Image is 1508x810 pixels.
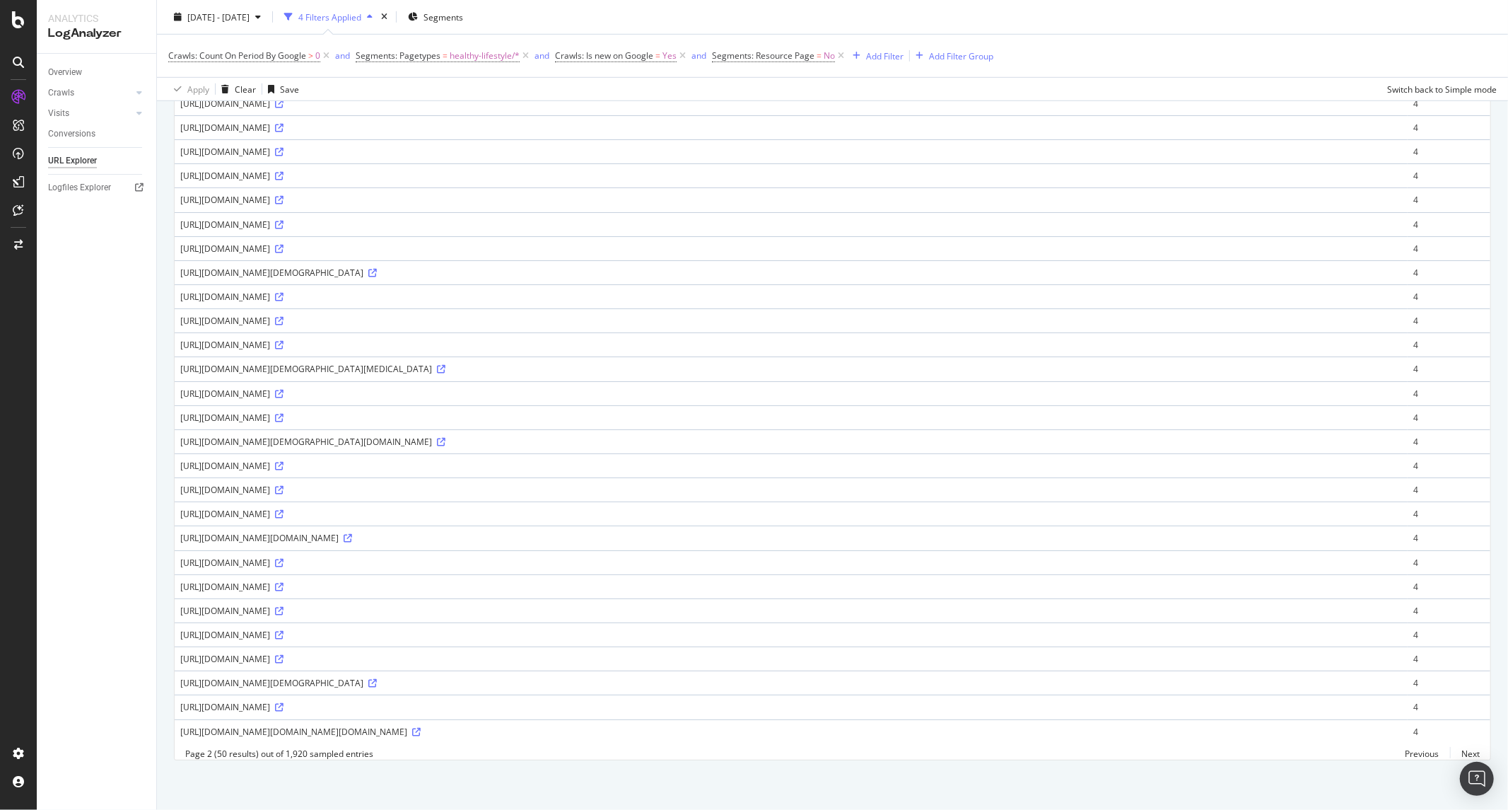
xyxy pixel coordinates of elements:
span: = [655,50,660,62]
td: 4 [1408,405,1490,429]
div: [URL][DOMAIN_NAME] [180,98,1402,110]
div: Add Filter Group [929,50,993,62]
a: Crawls [48,86,132,100]
div: [URL][DOMAIN_NAME] [180,653,1402,665]
td: 4 [1408,163,1490,187]
div: Apply [187,83,209,95]
button: Apply [168,78,209,100]
td: 4 [1408,647,1490,671]
td: 4 [1408,695,1490,719]
div: [URL][DOMAIN_NAME] [180,219,1402,231]
button: [DATE] - [DATE] [168,6,267,28]
td: 4 [1408,91,1490,115]
span: Segments [423,11,463,23]
button: and [534,49,549,62]
td: 4 [1408,381,1490,405]
td: 4 [1408,115,1490,139]
td: 4 [1408,187,1490,212]
div: Analytics [48,11,145,25]
div: Save [280,83,299,95]
div: [URL][DOMAIN_NAME] [180,412,1402,424]
button: Switch back to Simple mode [1381,78,1497,100]
span: [DATE] - [DATE] [187,11,250,23]
span: Segments: Pagetypes [356,50,440,62]
span: healthy-lifestyle/* [450,46,520,66]
a: Logfiles Explorer [48,180,146,195]
div: Add Filter [866,50,904,62]
div: [URL][DOMAIN_NAME] [180,605,1402,617]
span: Yes [662,46,677,66]
td: 4 [1408,453,1490,478]
td: 4 [1408,502,1490,526]
button: Segments [402,6,469,28]
a: Next [1450,744,1480,764]
td: 4 [1408,526,1490,550]
a: URL Explorer [48,154,146,168]
div: [URL][DOMAIN_NAME][DOMAIN_NAME][DOMAIN_NAME] [180,726,1402,738]
button: Clear [216,78,256,100]
td: 4 [1408,574,1490,598]
div: Conversions [48,127,95,141]
td: 4 [1408,212,1490,236]
div: [URL][DOMAIN_NAME] [180,484,1402,496]
a: Overview [48,65,146,80]
div: Overview [48,65,82,80]
div: Crawls [48,86,74,100]
div: [URL][DOMAIN_NAME] [180,315,1402,327]
span: Crawls: Is new on Google [555,50,653,62]
div: [URL][DOMAIN_NAME] [180,170,1402,182]
td: 4 [1408,623,1490,647]
div: Clear [235,83,256,95]
td: 4 [1408,308,1490,332]
td: 4 [1408,671,1490,695]
div: [URL][DOMAIN_NAME] [180,581,1402,593]
div: [URL][DOMAIN_NAME][DEMOGRAPHIC_DATA][MEDICAL_DATA] [180,363,1402,375]
span: Crawls: Count On Period By Google [168,50,306,62]
td: 4 [1408,429,1490,453]
div: [URL][DOMAIN_NAME] [180,339,1402,351]
td: 4 [1408,719,1490,744]
div: [URL][DOMAIN_NAME][DEMOGRAPHIC_DATA][DOMAIN_NAME] [180,436,1402,448]
div: Visits [48,106,69,121]
div: times [378,10,390,24]
td: 4 [1408,236,1490,260]
td: 4 [1408,332,1490,357]
td: 4 [1408,260,1490,284]
td: 4 [1408,478,1490,502]
div: [URL][DOMAIN_NAME] [180,388,1402,400]
button: and [335,49,350,62]
td: 4 [1408,357,1490,381]
div: [URL][DOMAIN_NAME] [180,557,1402,569]
div: [URL][DOMAIN_NAME][DOMAIN_NAME] [180,532,1402,544]
div: [URL][DOMAIN_NAME][DEMOGRAPHIC_DATA] [180,267,1402,279]
td: 4 [1408,284,1490,308]
div: [URL][DOMAIN_NAME] [180,146,1402,158]
div: [URL][DOMAIN_NAME] [180,243,1402,255]
div: Logfiles Explorer [48,180,111,195]
div: Open Intercom Messenger [1460,762,1494,796]
div: 4 Filters Applied [298,11,361,23]
span: Segments: Resource Page [712,50,814,62]
div: [URL][DOMAIN_NAME][DEMOGRAPHIC_DATA] [180,677,1402,689]
div: URL Explorer [48,154,97,168]
div: and [691,50,706,62]
a: Conversions [48,127,146,141]
button: Save [262,78,299,100]
span: > [308,50,313,62]
div: [URL][DOMAIN_NAME] [180,629,1402,641]
button: Add Filter [847,47,904,64]
div: [URL][DOMAIN_NAME] [180,122,1402,134]
span: = [817,50,822,62]
div: [URL][DOMAIN_NAME] [180,460,1402,472]
div: [URL][DOMAIN_NAME] [180,194,1402,206]
span: No [824,46,835,66]
span: = [443,50,448,62]
td: 4 [1408,598,1490,623]
button: 4 Filters Applied [279,6,378,28]
a: Visits [48,106,132,121]
button: Add Filter Group [910,47,993,64]
td: 4 [1408,550,1490,574]
div: Page 2 (50 results) out of 1,920 sampled entries [185,748,373,760]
